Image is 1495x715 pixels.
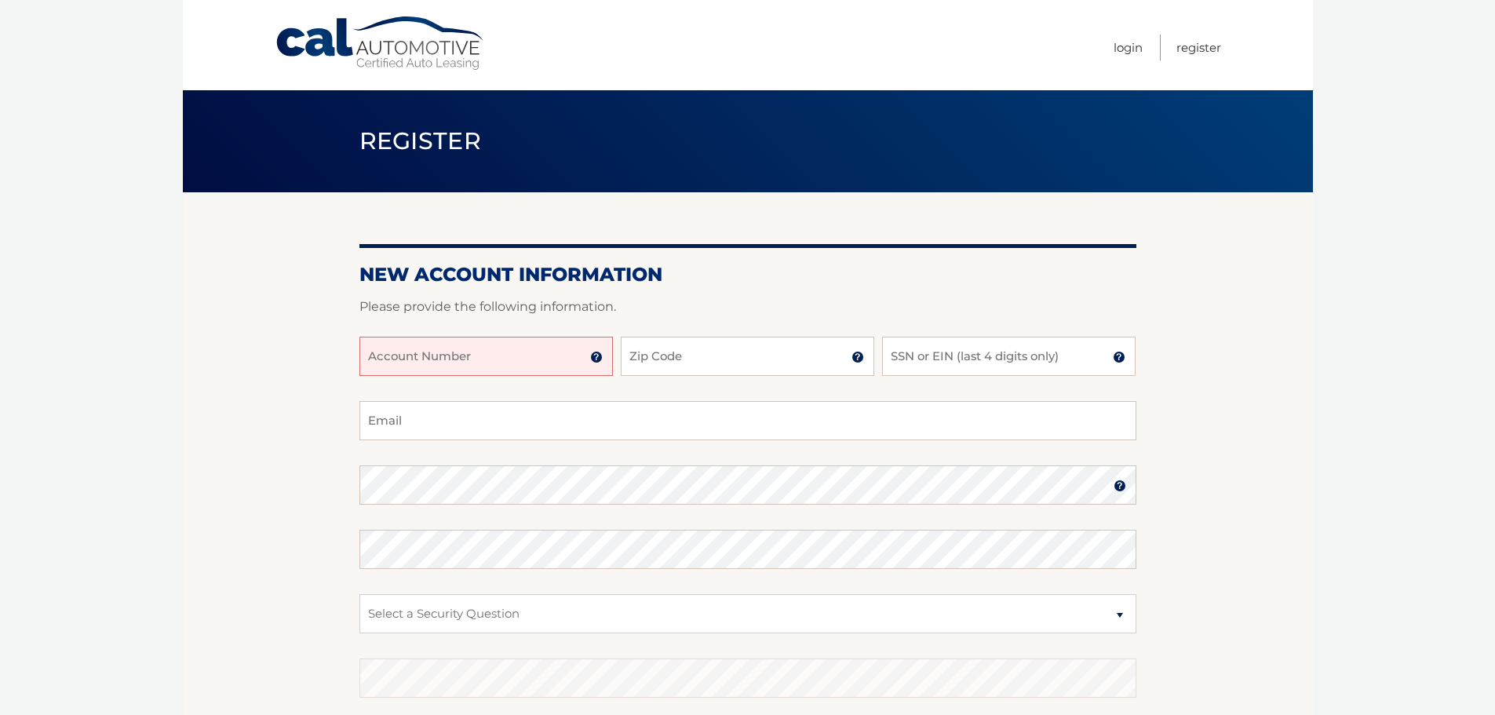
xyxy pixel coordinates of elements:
input: Account Number [359,337,613,376]
a: Login [1114,35,1143,60]
img: tooltip.svg [1113,351,1125,363]
input: Email [359,401,1136,440]
p: Please provide the following information. [359,296,1136,318]
img: tooltip.svg [1114,480,1126,492]
a: Cal Automotive [275,16,487,71]
img: tooltip.svg [590,351,603,363]
img: tooltip.svg [851,351,864,363]
h2: New Account Information [359,263,1136,286]
input: Zip Code [621,337,874,376]
a: Register [1176,35,1221,60]
span: Register [359,126,482,155]
input: SSN or EIN (last 4 digits only) [882,337,1136,376]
